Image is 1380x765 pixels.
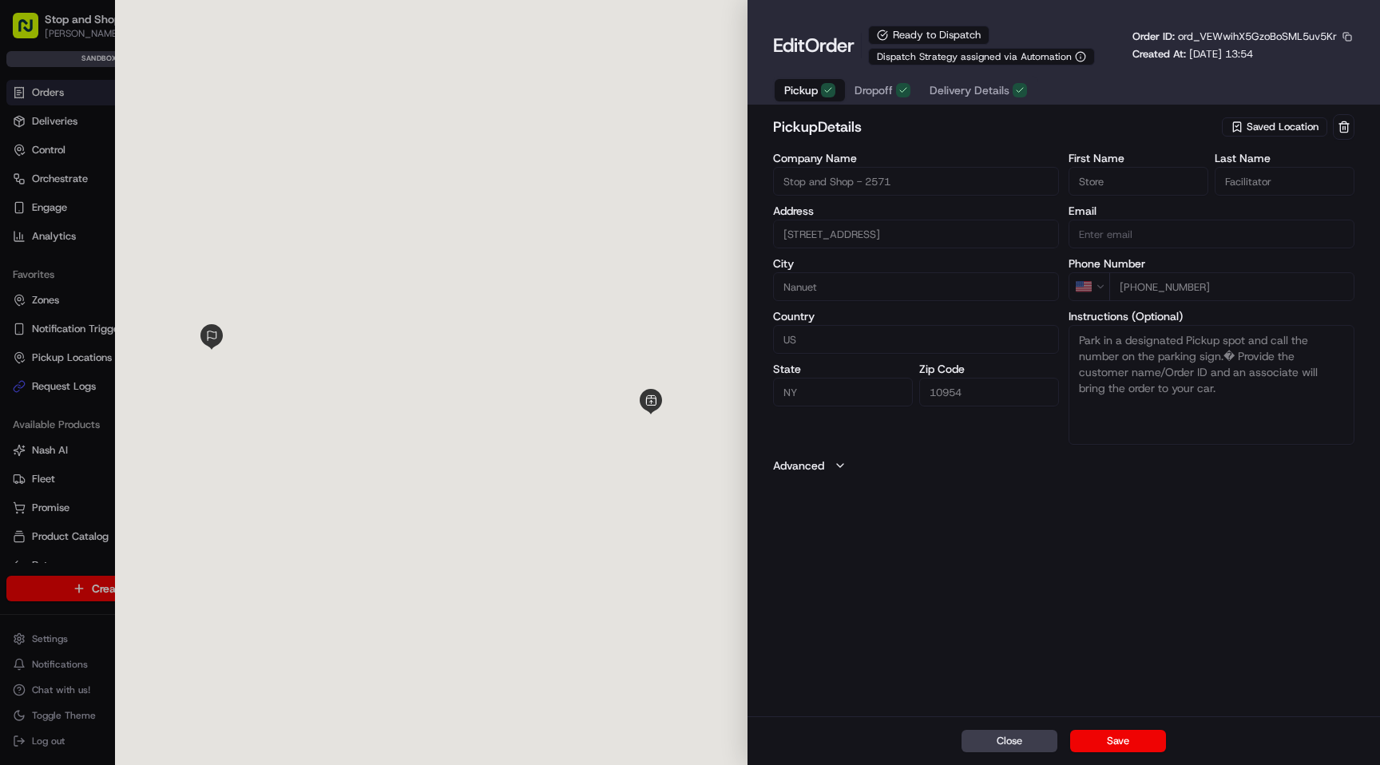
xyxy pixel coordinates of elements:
textarea: Park in a designated Pickup spot and call the number on the parking sign.� Provide the customer n... [1069,325,1354,445]
span: Saved Location [1247,120,1319,134]
label: City [773,258,1059,269]
button: Saved Location [1222,116,1330,138]
label: Email [1069,205,1354,216]
span: Delivery Details [930,82,1009,98]
input: Got a question? Start typing here... [42,103,287,120]
input: Enter last name [1215,167,1354,196]
input: Enter first name [1069,167,1208,196]
span: Pickup [784,82,818,98]
a: Powered byPylon [113,270,193,283]
label: Instructions (Optional) [1069,311,1354,322]
div: 💻 [135,233,148,246]
div: Ready to Dispatch [868,26,989,45]
p: Order ID: [1132,30,1337,44]
input: Enter zip code [919,378,1059,406]
label: Phone Number [1069,258,1354,269]
h1: Edit [773,33,855,58]
div: We're available if you need us! [54,168,202,181]
label: Address [773,205,1059,216]
label: State [773,363,913,375]
span: ord_VEWwihX5GzoBoSML5uv5Kr [1178,30,1337,43]
p: Welcome 👋 [16,64,291,89]
img: Nash [16,16,48,48]
div: Start new chat [54,153,262,168]
p: Created At: [1132,47,1253,61]
img: 1736555255976-a54dd68f-1ca7-489b-9aae-adbdc363a1c4 [16,153,45,181]
span: Dropoff [855,82,893,98]
span: [DATE] 13:54 [1189,47,1253,61]
div: 📗 [16,233,29,246]
input: Enter email [1069,220,1354,248]
label: Advanced [773,458,824,474]
label: First Name [1069,153,1208,164]
label: Last Name [1215,153,1354,164]
span: Knowledge Base [32,232,122,248]
input: Enter company name [773,167,1059,196]
span: Dispatch Strategy assigned via Automation [877,50,1072,63]
a: 💻API Documentation [129,225,263,254]
input: Enter phone number [1109,272,1354,301]
label: Zip Code [919,363,1059,375]
button: Advanced [773,458,1354,474]
input: Enter state [773,378,913,406]
button: Start new chat [272,157,291,176]
button: Close [962,730,1057,752]
input: Enter city [773,272,1059,301]
label: Company Name [773,153,1059,164]
label: Country [773,311,1059,322]
span: API Documentation [151,232,256,248]
input: Enter country [773,325,1059,354]
h2: pickup Details [773,116,1219,138]
a: 📗Knowledge Base [10,225,129,254]
input: 101 Market St, e, Nanuet, NY 10954, US [773,220,1059,248]
button: Dispatch Strategy assigned via Automation [868,48,1095,65]
button: Save [1070,730,1166,752]
span: Order [805,33,855,58]
span: Pylon [159,271,193,283]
